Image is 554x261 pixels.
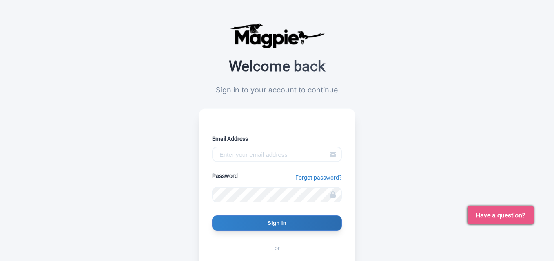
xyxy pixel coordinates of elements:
[468,206,534,224] button: Have a question?
[476,211,525,220] span: Have a question?
[228,23,326,49] img: logo-ab69f6fb50320c5b225c76a69d11143b.png
[293,173,342,182] a: Forgot password?
[199,59,355,75] h2: Welcome back
[212,147,342,162] input: Enter your email address
[212,135,342,143] label: Email Address
[212,172,238,180] label: Password
[212,215,342,231] input: Sign In
[268,244,286,252] span: or
[199,84,355,95] p: Sign in to your account to continue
